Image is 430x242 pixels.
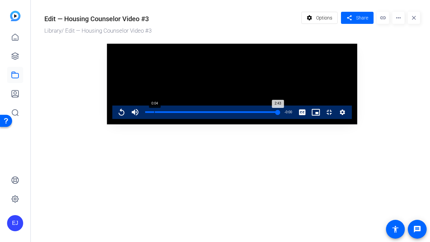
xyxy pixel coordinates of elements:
[44,14,149,24] div: Edit — Housing Counselor Video #3
[322,106,336,119] button: Exit Fullscreen
[286,110,292,114] span: 0:00
[341,12,374,24] button: Share
[408,12,420,24] mat-icon: close
[316,11,332,24] span: Options
[296,106,309,119] button: Captions
[356,14,368,22] span: Share
[345,13,353,23] mat-icon: share
[7,215,23,231] div: EJ
[285,110,286,114] span: -
[392,12,404,24] mat-icon: more_horiz
[391,225,399,233] mat-icon: accessibility
[128,106,142,119] button: Mute
[10,11,20,21] img: blue-gradient.svg
[44,27,298,35] div: / Edit — Housing Counselor Video #3
[145,111,278,113] div: Progress Bar
[309,106,322,119] button: Picture-in-Picture
[301,12,338,24] button: Options
[107,44,357,124] div: Video Player
[44,27,61,34] a: Library
[413,225,421,233] mat-icon: message
[377,12,389,24] mat-icon: link
[115,106,128,119] button: Replay
[305,11,314,24] mat-icon: settings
